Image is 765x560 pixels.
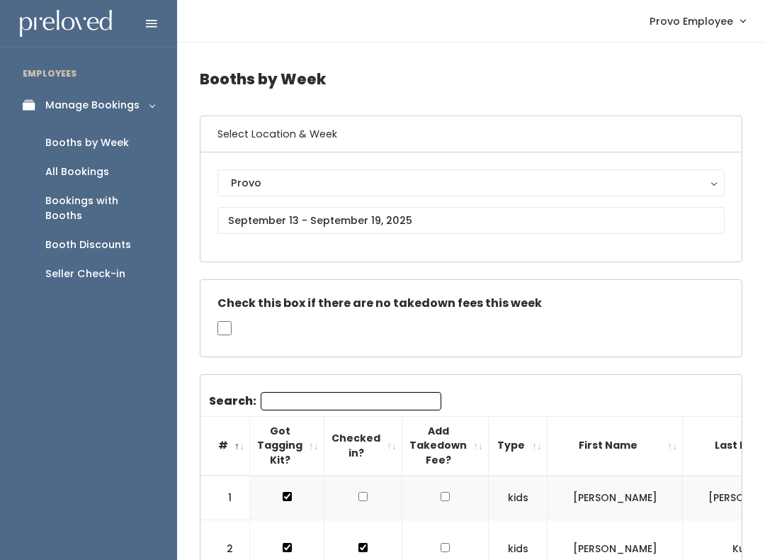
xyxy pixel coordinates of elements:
div: Booths by Week [45,135,129,150]
div: All Bookings [45,164,109,179]
h4: Booths by Week [200,60,742,99]
div: Seller Check-in [45,267,125,281]
img: preloved logo [20,10,112,38]
th: #: activate to sort column descending [200,416,250,475]
div: Bookings with Booths [45,194,154,223]
input: Search: [261,392,441,410]
button: Provo [217,169,725,196]
td: 1 [200,476,250,520]
th: Got Tagging Kit?: activate to sort column ascending [250,416,324,475]
th: First Name: activate to sort column ascending [548,416,683,475]
th: Add Takedown Fee?: activate to sort column ascending [402,416,489,475]
div: Provo [231,175,711,191]
div: Manage Bookings [45,98,140,113]
div: Booth Discounts [45,237,131,252]
td: [PERSON_NAME] [548,476,683,520]
th: Type: activate to sort column ascending [489,416,548,475]
label: Search: [209,392,441,410]
a: Provo Employee [635,6,759,36]
h6: Select Location & Week [200,116,742,152]
th: Checked in?: activate to sort column ascending [324,416,402,475]
input: September 13 - September 19, 2025 [217,207,725,234]
h5: Check this box if there are no takedown fees this week [217,297,725,310]
span: Provo Employee [650,13,733,29]
td: kids [489,476,548,520]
